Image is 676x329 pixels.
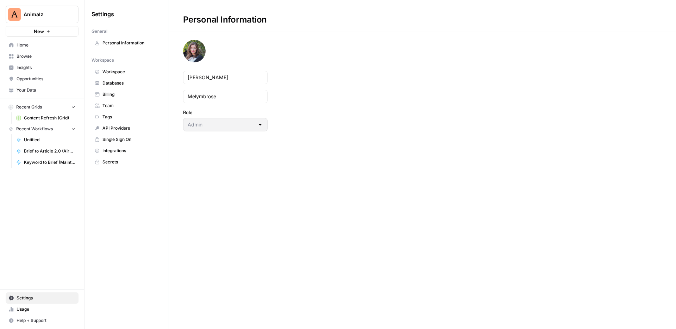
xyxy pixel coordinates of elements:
[92,123,162,134] a: API Providers
[13,134,79,145] a: Untitled
[17,42,75,48] span: Home
[24,137,75,143] span: Untitled
[34,28,44,35] span: New
[92,89,162,100] a: Billing
[92,37,162,49] a: Personal Information
[6,51,79,62] a: Browse
[92,134,162,145] a: Single Sign On
[16,126,53,132] span: Recent Workflows
[6,85,79,96] a: Your Data
[92,100,162,111] a: Team
[169,14,281,25] div: Personal Information
[6,39,79,51] a: Home
[13,112,79,124] a: Content Refresh (Grid)
[24,159,75,166] span: Keyword to Brief (MaintainX)
[6,124,79,134] button: Recent Workflows
[24,148,75,154] span: Brief to Article 2.0 (AirOps Builders)
[102,69,158,75] span: Workspace
[13,145,79,157] a: Brief to Article 2.0 (AirOps Builders)
[183,40,206,62] img: avatar
[17,306,75,312] span: Usage
[92,66,162,77] a: Workspace
[102,40,158,46] span: Personal Information
[6,304,79,315] a: Usage
[183,109,268,116] label: Role
[92,145,162,156] a: Integrations
[92,156,162,168] a: Secrets
[102,136,158,143] span: Single Sign On
[16,104,42,110] span: Recent Grids
[6,62,79,73] a: Insights
[102,148,158,154] span: Integrations
[6,73,79,85] a: Opportunities
[6,292,79,304] a: Settings
[17,64,75,71] span: Insights
[102,159,158,165] span: Secrets
[17,295,75,301] span: Settings
[102,91,158,98] span: Billing
[92,77,162,89] a: Databases
[6,315,79,326] button: Help + Support
[17,317,75,324] span: Help + Support
[102,103,158,109] span: Team
[102,114,158,120] span: Tags
[8,8,21,21] img: Animalz Logo
[6,6,79,23] button: Workspace: Animalz
[92,111,162,123] a: Tags
[24,11,66,18] span: Animalz
[17,87,75,93] span: Your Data
[13,157,79,168] a: Keyword to Brief (MaintainX)
[24,115,75,121] span: Content Refresh (Grid)
[92,28,107,35] span: General
[102,80,158,86] span: Databases
[92,57,114,63] span: Workspace
[17,53,75,60] span: Browse
[6,26,79,37] button: New
[92,10,114,18] span: Settings
[6,102,79,112] button: Recent Grids
[102,125,158,131] span: API Providers
[17,76,75,82] span: Opportunities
